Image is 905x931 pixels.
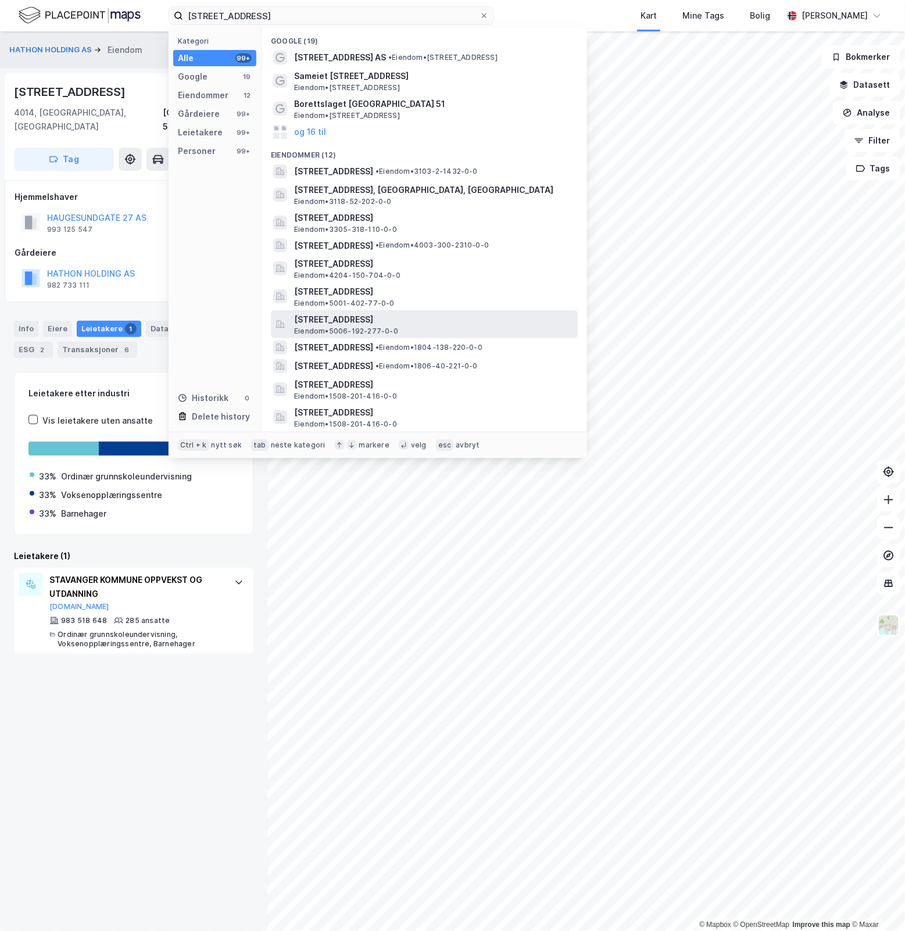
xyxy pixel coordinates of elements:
span: [STREET_ADDRESS] [294,164,373,178]
div: Eiendommer (12) [262,141,587,162]
span: Eiendom • [STREET_ADDRESS] [294,83,400,92]
button: Filter [845,129,900,152]
button: Bokmerker [822,45,900,69]
div: Vis leietakere uten ansatte [42,414,153,428]
div: 6 [121,344,133,356]
div: 33% [39,470,56,484]
div: 19 [242,72,252,81]
div: Eiendommer [178,88,228,102]
span: [STREET_ADDRESS] [294,406,573,420]
div: Leietakere [77,321,141,337]
div: 1 [125,323,137,335]
div: 99+ [235,128,252,137]
div: Voksenopplæringssentre [61,488,162,502]
span: [STREET_ADDRESS] [294,313,573,327]
span: Eiendom • 3118-52-202-0-0 [294,197,392,206]
span: [STREET_ADDRESS] [294,285,573,299]
span: [STREET_ADDRESS] [294,211,573,225]
div: Historikk [178,391,228,405]
div: Bolig [750,9,770,23]
div: 2 [37,344,48,356]
a: Mapbox [699,921,731,929]
span: Eiendom • 1804-138-220-0-0 [375,343,482,352]
div: Google [178,70,208,84]
div: markere [359,441,389,450]
span: [STREET_ADDRESS] [294,239,373,253]
div: Kategori [178,37,256,45]
span: Borettslaget [GEOGRAPHIC_DATA] 51 [294,97,573,111]
div: Barnehager [61,507,106,521]
button: og 16 til [294,125,326,139]
span: [STREET_ADDRESS], [GEOGRAPHIC_DATA], [GEOGRAPHIC_DATA] [294,183,573,197]
div: Alle [178,51,194,65]
img: logo.f888ab2527a4732fd821a326f86c7f29.svg [19,5,141,26]
div: Leietakere etter industri [28,386,239,400]
div: Gårdeiere [15,246,253,260]
button: [DOMAIN_NAME] [49,602,109,611]
div: Kart [641,9,657,23]
div: [STREET_ADDRESS] [14,83,128,101]
span: Eiendom • 5006-192-277-0-0 [294,327,398,336]
div: velg [411,441,427,450]
div: Hjemmelshaver [15,190,253,204]
div: 99+ [235,109,252,119]
div: Personer [178,144,216,158]
div: Ctrl + k [178,439,209,451]
button: HATHON HOLDING AS [9,44,94,56]
div: Transaksjoner [58,342,137,358]
div: 983 518 648 [61,616,107,625]
div: Leietakere [178,126,223,139]
span: Eiendom • 4204-150-704-0-0 [294,271,400,280]
div: Eiere [43,321,72,337]
div: Kontrollprogram for chat [847,875,905,931]
span: Eiendom • 3305-318-110-0-0 [294,225,397,234]
div: Mine Tags [682,9,724,23]
div: 4014, [GEOGRAPHIC_DATA], [GEOGRAPHIC_DATA] [14,106,163,134]
div: Gårdeiere [178,107,220,121]
span: [STREET_ADDRESS] [294,359,373,373]
span: Eiendom • [STREET_ADDRESS] [294,111,400,120]
input: Søk på adresse, matrikkel, gårdeiere, leietakere eller personer [183,7,480,24]
div: Ordinær grunnskoleundervisning [61,470,192,484]
button: Tag [14,148,114,171]
div: Datasett [146,321,189,337]
span: Eiendom • 3103-2-1432-0-0 [375,167,478,176]
a: Improve this map [793,921,850,929]
span: Sameiet [STREET_ADDRESS] [294,69,573,83]
span: Eiendom • 5001-402-77-0-0 [294,299,395,308]
span: Eiendom • 1508-201-416-0-0 [294,420,397,429]
div: 99+ [235,146,252,156]
div: 982 733 111 [47,281,90,290]
img: Z [878,614,900,636]
div: [PERSON_NAME] [802,9,868,23]
div: 0 [242,393,252,403]
div: 33% [39,488,56,502]
div: STAVANGER KOMMUNE OPPVEKST OG UTDANNING [49,573,223,601]
span: [STREET_ADDRESS] [294,341,373,355]
span: Eiendom • [STREET_ADDRESS] [388,53,498,62]
div: 12 [242,91,252,100]
span: Eiendom • 1806-40-221-0-0 [375,361,478,371]
div: ESG [14,342,53,358]
div: Ordinær grunnskoleundervisning, Voksenopplæringssentre, Barnehager [58,630,223,649]
span: • [375,343,379,352]
div: esc [436,439,454,451]
div: 99+ [235,53,252,63]
div: [GEOGRAPHIC_DATA], 53/204 [163,106,253,134]
div: avbryt [456,441,480,450]
div: 285 ansatte [126,616,170,625]
div: 993 125 547 [47,225,92,234]
span: [STREET_ADDRESS] [294,257,573,271]
div: tab [251,439,269,451]
span: [STREET_ADDRESS] [294,378,573,392]
div: nytt søk [212,441,242,450]
span: • [375,361,379,370]
a: OpenStreetMap [734,921,790,929]
span: Eiendom • 4003-300-2310-0-0 [375,241,489,250]
span: • [375,167,379,176]
div: 33% [39,507,56,521]
button: Tags [846,157,900,180]
button: Analyse [833,101,900,124]
button: Datasett [829,73,900,96]
span: • [375,241,379,249]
